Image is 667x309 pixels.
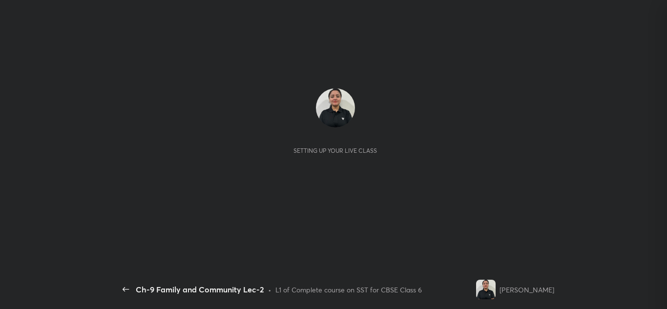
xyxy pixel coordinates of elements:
[476,280,496,299] img: 9c9979ef1da142f4afa1fece7efda588.jpg
[268,285,271,295] div: •
[136,284,264,295] div: Ch-9 Family and Community Lec-2
[293,147,377,154] div: Setting up your live class
[500,285,554,295] div: [PERSON_NAME]
[316,88,355,127] img: 9c9979ef1da142f4afa1fece7efda588.jpg
[275,285,422,295] div: L1 of Complete course on SST for CBSE Class 6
